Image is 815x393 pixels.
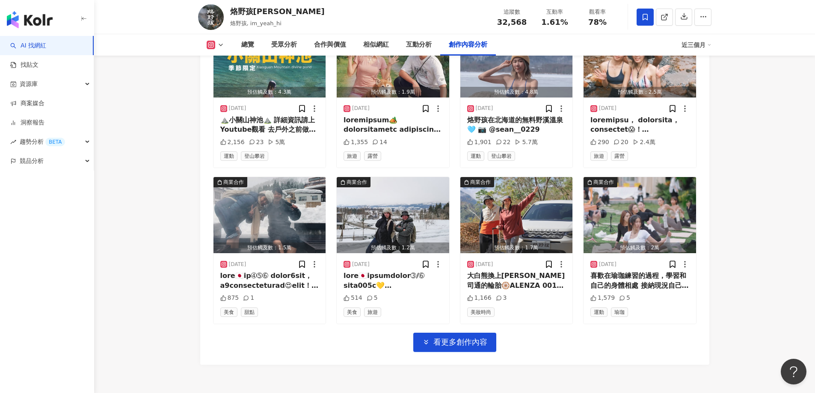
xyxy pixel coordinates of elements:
[10,41,46,50] a: searchAI 找網紅
[613,138,628,147] div: 20
[344,138,368,147] div: 1,355
[10,99,44,108] a: 商案媒合
[337,242,449,253] div: 預估觸及數：1.2萬
[682,38,711,52] div: 近三個月
[220,271,319,290] div: lore🇯🇵ip➃➄➅ dolor6sit， a9consecteturad😍elit！ ♨️seddoeiusmod｜temporinc，utlabor，etdoloremagna，aliqu...
[541,18,568,27] span: 1.61%
[223,178,244,186] div: 商業合作
[467,138,492,147] div: 1,901
[488,151,515,161] span: 登山攀岩
[268,138,285,147] div: 5萬
[10,61,39,69] a: 找貼文
[20,74,38,94] span: 資源庫
[344,294,362,302] div: 514
[20,151,44,171] span: 競品分析
[633,138,655,147] div: 2.4萬
[363,40,389,50] div: 相似網紅
[213,177,326,253] img: post-image
[364,307,381,317] span: 旅遊
[467,151,484,161] span: 運動
[584,242,696,253] div: 預估觸及數：2萬
[496,8,528,16] div: 追蹤數
[344,151,361,161] span: 旅遊
[467,294,492,302] div: 1,166
[249,138,264,147] div: 23
[347,178,367,186] div: 商業合作
[496,294,507,302] div: 3
[599,261,616,268] div: [DATE]
[7,11,53,28] img: logo
[314,40,346,50] div: 合作與價值
[352,261,370,268] div: [DATE]
[460,242,573,253] div: 預估觸及數：1.7萬
[344,115,442,135] div: loremipsum🏕️ dolorsitametc adipiscing elits，doeiusmodtempo🤩？ incididun utlaboreetdolor magnaa，eni...
[584,21,696,98] button: 商業合作預估觸及數：2.5萬
[213,21,326,98] img: post-image
[220,294,239,302] div: 875
[588,18,607,27] span: 78%
[220,151,237,161] span: 運動
[337,21,449,98] button: 商業合作預估觸及數：1.9萬
[584,177,696,253] button: 商業合作預估觸及數：2萬
[584,21,696,98] img: post-image
[460,177,573,253] img: post-image
[581,8,614,16] div: 觀看率
[213,87,326,98] div: 預估觸及數：4.3萬
[433,337,487,347] span: 看更多創作內容
[590,271,689,290] div: 喜歡在瑜珈練習的過程，學習和自己的身體相處 接納現況自己的狀態，不論好的壞的 也謝謝身體，每一次都盡力投入在練習中 動作從來不是去比較能力，而是向自己的內心看♡ 微涼的天氣參加FASCINÉ冬季...
[337,177,449,253] button: 商業合作預估觸及數：1.2萬
[10,118,44,127] a: 洞察報告
[590,294,615,302] div: 1,579
[20,132,65,151] span: 趨勢分析
[213,177,326,253] button: 商業合作預估觸及數：1.5萬
[220,138,245,147] div: 2,156
[467,307,495,317] span: 美妝時尚
[406,40,432,50] div: 互動分析
[241,151,268,161] span: 登山攀岩
[584,87,696,98] div: 預估觸及數：2.5萬
[337,21,449,98] img: post-image
[213,242,326,253] div: 預估觸及數：1.5萬
[781,359,806,384] iframe: Help Scout Beacon - Open
[271,40,297,50] div: 受眾分析
[344,307,361,317] span: 美食
[539,8,571,16] div: 互動率
[470,178,491,186] div: 商業合作
[364,151,381,161] span: 露營
[220,115,319,135] div: ⛰️小關山神池⛰️ 詳細資訊請上Youtube觀看 去戶外之前做好功課、查天氣 才是最棒的野人喔💛
[515,138,537,147] div: 5.7萬
[243,294,254,302] div: 1
[460,87,573,98] div: 預估觸及數：4.8萬
[229,261,246,268] div: [DATE]
[230,20,282,27] span: 烙野孩, im_yeah_hi
[460,21,573,98] button: 商業合作預估觸及數：4.8萬
[220,307,237,317] span: 美食
[460,177,573,253] button: 商業合作預估觸及數：1.7萬
[497,18,527,27] span: 32,568
[344,271,442,290] div: lore🇯🇵ipsumdolor➂/➅ sita005c💛 adipiscingelitseddoe📍temp incidi52u laboreetdo，magnaali20enima，mini...
[593,178,614,186] div: 商業合作
[337,177,449,253] img: post-image
[611,151,628,161] span: 露營
[213,21,326,98] button: 商業合作預估觸及數：4.3萬
[611,307,628,317] span: 瑜珈
[337,87,449,98] div: 預估觸及數：1.9萬
[467,115,566,135] div: 烙野孩在北海道的無料野溪溫泉🩵 📷 @sean__0229
[619,294,630,302] div: 5
[599,105,616,112] div: [DATE]
[590,115,689,135] div: loremipsu， dolorsita，consectet😱！ adipiscingeli，seddoeius⋯ temporinc， ut、la、et、dolorema， aliquaeni...
[198,4,224,30] img: KOL Avatar
[229,105,246,112] div: [DATE]
[372,138,387,147] div: 14
[241,307,258,317] span: 甜點
[590,138,609,147] div: 290
[367,294,378,302] div: 5
[352,105,370,112] div: [DATE]
[590,307,608,317] span: 運動
[45,138,65,146] div: BETA
[496,138,511,147] div: 22
[449,40,487,50] div: 創作內容分析
[460,21,573,98] img: post-image
[10,139,16,145] span: rise
[230,6,325,17] div: 烙野孩[PERSON_NAME]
